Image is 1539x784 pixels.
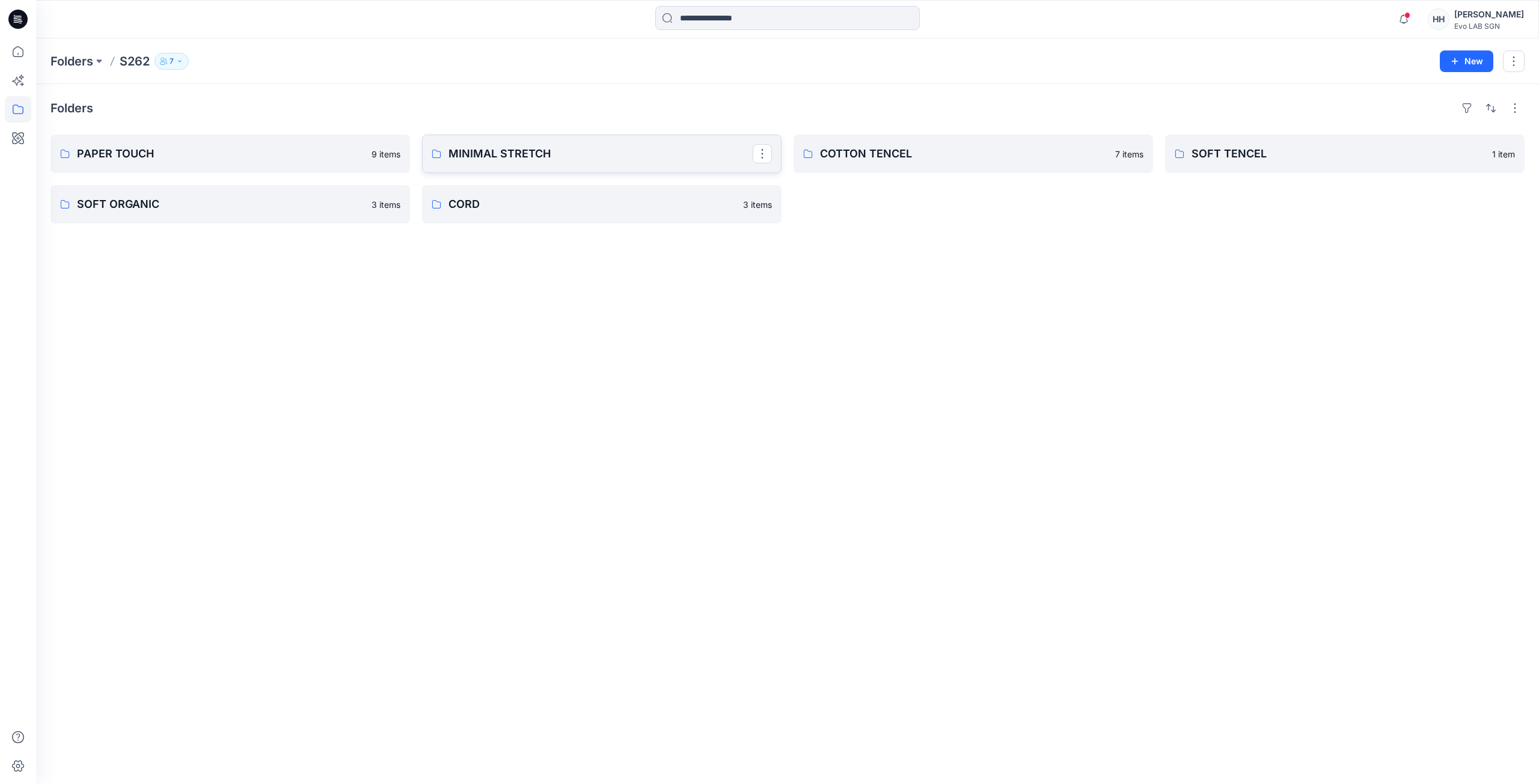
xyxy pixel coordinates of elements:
p: MINIMAL STRETCH [448,145,753,162]
div: [PERSON_NAME] [1454,7,1524,22]
p: 7 items [1115,148,1143,160]
a: Folders [50,53,93,70]
p: COTTON TENCEL [820,145,1108,162]
p: 9 items [372,148,400,160]
a: SOFT TENCEL1 item [1165,135,1525,173]
p: S262 [120,53,150,70]
div: Evo LAB SGN [1454,22,1524,31]
p: SOFT ORGANIC [77,196,364,213]
a: SOFT ORGANIC3 items [50,185,410,223]
p: CORD [448,196,736,213]
button: New [1440,50,1493,72]
h4: Folders [50,101,93,115]
a: COTTON TENCEL7 items [794,135,1153,173]
p: 3 items [743,198,772,211]
p: PAPER TOUCH [77,145,364,162]
a: CORD3 items [422,185,782,223]
a: MINIMAL STRETCH [422,135,782,173]
div: HH [1428,8,1449,30]
a: PAPER TOUCH9 items [50,135,410,173]
p: SOFT TENCEL [1192,145,1485,162]
button: 7 [155,53,189,70]
p: 3 items [372,198,400,211]
p: 7 [170,55,174,68]
p: 1 item [1492,148,1515,160]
